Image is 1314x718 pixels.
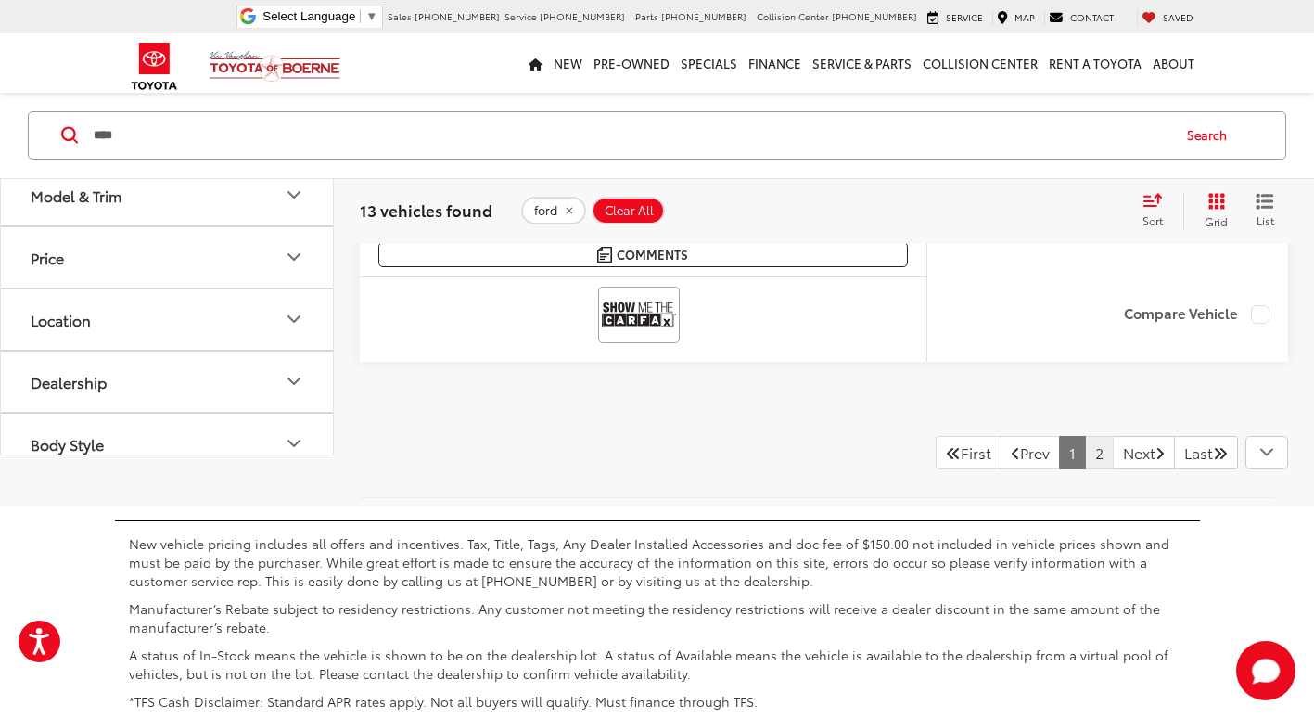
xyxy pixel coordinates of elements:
[946,10,983,24] span: Service
[1001,436,1060,469] a: Previous PagePrev
[1213,445,1228,460] i: Last Page
[661,9,746,23] span: [PHONE_NUMBER]
[283,184,305,206] div: Model & Trim
[936,436,1001,469] a: First PageFirst
[1113,436,1175,469] a: NextNext Page
[365,9,377,23] span: ▼
[1070,10,1114,24] span: Contact
[1043,33,1147,93] a: Rent a Toyota
[1155,445,1165,460] i: Next Page
[946,445,961,460] i: First Page
[283,246,305,268] div: Price
[1,288,335,349] button: LocationLocation
[283,370,305,392] div: Dealership
[31,434,104,452] div: Body Style
[602,290,676,340] img: View CARFAX report
[504,9,537,23] span: Service
[283,308,305,330] div: Location
[597,247,612,263] img: Comments
[1183,192,1242,229] button: Grid View
[1147,33,1200,93] a: About
[523,33,548,93] a: Home
[534,203,557,218] span: ford
[31,248,64,265] div: Price
[521,197,586,224] button: remove ford
[1142,212,1163,228] span: Sort
[1163,10,1193,24] span: Saved
[743,33,807,93] a: Finance
[548,33,588,93] a: New
[92,113,1169,158] input: Search by Make, Model, or Keyword
[1014,10,1035,24] span: Map
[129,534,1186,590] p: New vehicle pricing includes all offers and incentives. Tax, Title, Tags, Any Dealer Installed Ac...
[1169,112,1254,159] button: Search
[1059,436,1086,469] a: 1
[31,186,121,203] div: Model & Trim
[1256,212,1274,228] span: List
[540,9,625,23] span: [PHONE_NUMBER]
[283,432,305,455] div: Body Style
[588,33,675,93] a: Pre-Owned
[617,246,688,263] span: Comments
[1,226,335,287] button: PricePrice
[675,33,743,93] a: Specials
[209,50,341,83] img: Vic Vaughan Toyota of Boerne
[923,10,988,25] a: Service
[388,9,412,23] span: Sales
[31,372,107,390] div: Dealership
[1,413,335,473] button: Body StyleBody Style
[605,203,654,218] span: Clear All
[1,351,335,411] button: DealershipDealership
[917,33,1043,93] a: Collision Center
[1205,213,1228,229] span: Grid
[1137,10,1198,25] a: My Saved Vehicles
[378,242,908,267] button: Comments
[129,692,1186,711] p: *TFS Cash Disclaimer: Standard APR rates apply. Not all buyers will qualify. Must finance through...
[120,36,189,96] img: Toyota
[262,9,377,23] a: Select Language​
[129,599,1186,636] p: Manufacturer’s Rebate subject to residency restrictions. Any customer not meeting the residency r...
[1,164,335,224] button: Model & TrimModel & Trim
[1133,192,1183,229] button: Select sort value
[832,9,917,23] span: [PHONE_NUMBER]
[1011,445,1020,460] i: Previous Page
[592,197,665,224] button: Clear All
[415,9,500,23] span: [PHONE_NUMBER]
[1044,10,1118,25] a: Contact
[360,199,492,221] span: 13 vehicles found
[1124,305,1269,324] label: Compare Vehicle
[360,9,361,23] span: ​
[1174,436,1238,469] a: LastLast Page
[129,646,1186,683] p: A status of In-Stock means the vehicle is shown to be on the dealership lot. A status of Availabl...
[1236,641,1295,700] button: Toggle Chat Window
[1236,641,1295,700] svg: Start Chat
[992,10,1040,25] a: Map
[262,9,355,23] span: Select Language
[757,9,829,23] span: Collision Center
[1085,436,1114,469] a: 2
[1242,192,1288,229] button: List View
[635,9,658,23] span: Parts
[807,33,917,93] a: Service & Parts: Opens in a new tab
[31,310,91,327] div: Location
